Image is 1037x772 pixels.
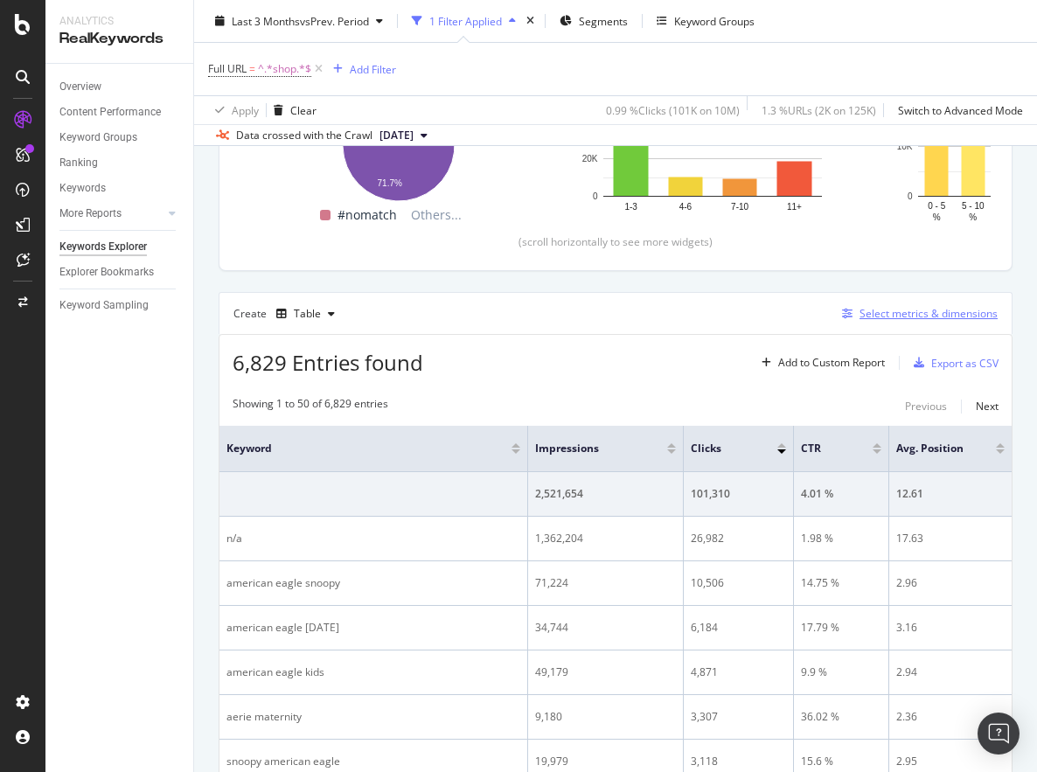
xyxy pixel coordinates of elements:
[931,356,999,371] div: Export as CSV
[59,205,164,223] a: More Reports
[896,486,1005,502] div: 12.61
[326,59,396,80] button: Add Filter
[300,13,369,28] span: vs Prev. Period
[59,296,149,315] div: Keyword Sampling
[226,709,520,725] div: aerie maternity
[801,709,881,725] div: 36.02 %
[226,754,520,769] div: snoopy american eagle
[691,709,786,725] div: 3,307
[976,396,999,417] button: Next
[905,399,947,414] div: Previous
[208,61,247,76] span: Full URL
[691,575,786,591] div: 10,506
[379,128,414,143] span: 2025 Sep. 19th
[801,575,881,591] div: 14.75 %
[59,78,101,96] div: Overview
[674,13,755,28] div: Keyword Groups
[579,13,628,28] span: Segments
[691,620,786,636] div: 6,184
[236,128,372,143] div: Data crossed with the Crawl
[59,154,98,172] div: Ranking
[535,486,676,502] div: 2,521,654
[59,205,122,223] div: More Reports
[59,29,179,49] div: RealKeywords
[232,102,259,117] div: Apply
[535,664,676,680] div: 49,179
[258,57,311,81] span: ^.*shop.*$
[553,7,635,35] button: Segments
[226,620,520,636] div: american eagle [DATE]
[896,575,1005,591] div: 2.96
[59,263,154,282] div: Explorer Bookmarks
[59,14,179,29] div: Analytics
[378,178,402,188] text: 71.7%
[801,620,881,636] div: 17.79 %
[801,486,881,502] div: 4.01 %
[233,396,388,417] div: Showing 1 to 50 of 6,829 entries
[650,7,762,35] button: Keyword Groups
[593,191,598,201] text: 0
[535,531,676,546] div: 1,362,204
[59,129,181,147] a: Keyword Groups
[59,263,181,282] a: Explorer Bookmarks
[624,202,637,212] text: 1-3
[290,102,317,117] div: Clear
[59,154,181,172] a: Ranking
[226,531,520,546] div: n/a
[226,664,520,680] div: american eagle kids
[249,61,255,76] span: =
[535,441,641,456] span: Impressions
[59,296,181,315] a: Keyword Sampling
[896,441,970,456] span: Avg. Position
[59,78,181,96] a: Overview
[405,7,523,35] button: 1 Filter Applied
[535,709,676,725] div: 9,180
[731,202,748,212] text: 7-10
[208,96,259,124] button: Apply
[962,201,985,211] text: 5 - 10
[59,103,181,122] a: Content Performance
[928,201,945,211] text: 0 - 5
[969,212,977,222] text: %
[976,399,999,414] div: Next
[891,96,1023,124] button: Switch to Advanced Mode
[896,620,1005,636] div: 3.16
[294,309,321,319] div: Table
[338,205,397,226] span: #nomatch
[59,179,106,198] div: Keywords
[978,713,1020,755] div: Open Intercom Messenger
[801,531,881,546] div: 1.98 %
[691,441,751,456] span: Clicks
[896,754,1005,769] div: 2.95
[226,441,485,456] span: Keyword
[933,212,941,222] text: %
[59,238,181,256] a: Keywords Explorer
[691,664,786,680] div: 4,871
[59,129,137,147] div: Keyword Groups
[905,396,947,417] button: Previous
[755,349,885,377] button: Add to Custom Report
[860,306,998,321] div: Select metrics & dimensions
[691,754,786,769] div: 3,118
[896,664,1005,680] div: 2.94
[801,754,881,769] div: 15.6 %
[233,348,423,377] span: 6,829 Entries found
[679,202,692,212] text: 4-6
[787,202,802,212] text: 11+
[269,300,342,328] button: Table
[59,179,181,198] a: Keywords
[267,96,317,124] button: Clear
[226,575,520,591] div: american eagle snoopy
[897,142,913,151] text: 10K
[59,238,147,256] div: Keywords Explorer
[372,125,435,146] button: [DATE]
[896,531,1005,546] div: 17.63
[898,102,1023,117] div: Switch to Advanced Mode
[350,61,396,76] div: Add Filter
[233,300,342,328] div: Create
[835,303,998,324] button: Select metrics & dimensions
[232,13,300,28] span: Last 3 Months
[404,205,469,226] span: Others...
[762,102,876,117] div: 1.3 % URLs ( 2K on 125K )
[908,191,913,201] text: 0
